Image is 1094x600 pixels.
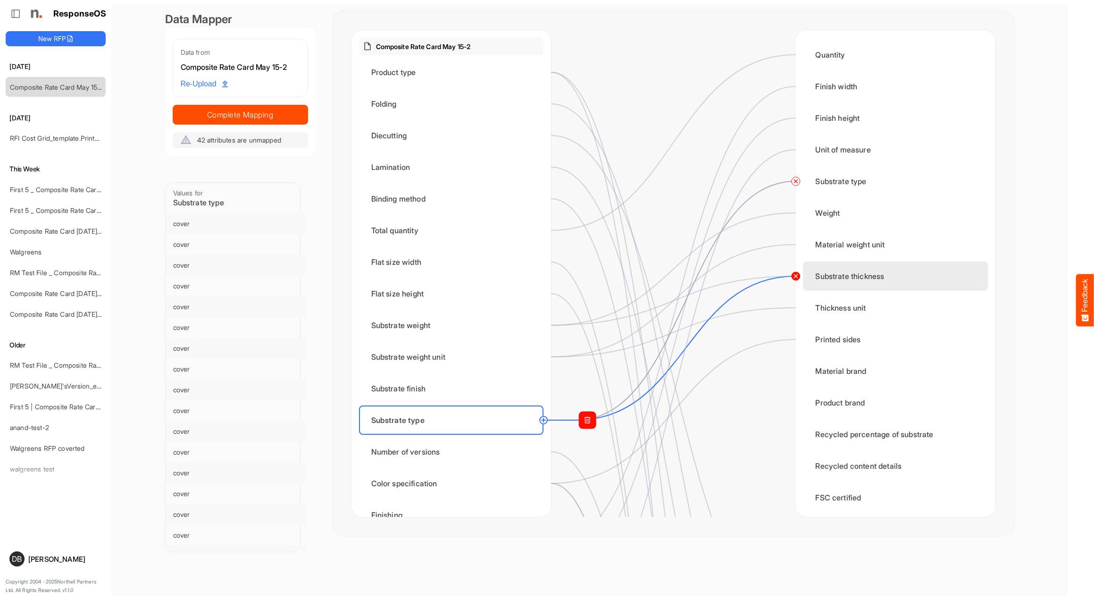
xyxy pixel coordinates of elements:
div: Printed sides [803,325,987,354]
a: anand-test-2 [10,423,49,431]
img: Northell [26,4,45,23]
div: Flat size width [359,247,543,277]
h1: ResponseOS [53,9,107,19]
div: Substrate thickness [803,262,987,291]
span: Re-Upload [181,78,228,90]
div: Material weight unit [803,230,987,259]
div: Substrate finish [359,374,543,403]
span: DB [12,555,22,563]
div: Data from [181,47,300,58]
div: Substrate weight unit [359,342,543,372]
div: Unit of measure [803,135,987,164]
div: cover [173,489,298,499]
button: Complete Mapping [173,105,308,125]
div: cover [173,219,298,228]
div: cover [173,531,298,540]
div: cover [173,281,298,291]
div: cover [173,323,298,332]
a: Re-Upload [177,75,232,93]
span: Substrate type [173,198,224,207]
div: Composite Rate Card May 15-2 [181,61,300,74]
div: cover [173,344,298,353]
div: Binding method [359,184,543,213]
p: Copyright 2004 - 2025 Northell Partners Ltd. All Rights Reserved. v 1.1.0 [6,578,106,594]
a: First 5 _ Composite Rate Card [DATE] [10,206,123,214]
a: Walgreens [10,248,42,256]
a: First 5 _ Composite Rate Card [DATE] [10,186,123,194]
h6: Older [6,340,106,350]
div: cover [173,427,298,436]
span: Values for [173,189,203,197]
div: cover [173,364,298,374]
h6: This Week [6,164,106,174]
div: Substrate type [803,167,987,196]
a: Composite Rate Card [DATE]_smaller [10,289,122,297]
div: Recycled content details [803,451,987,481]
div: Finish height [803,103,987,133]
div: Diecutting [359,121,543,150]
a: RFI Cost Grid_template.Prints and warehousing [10,134,152,142]
div: Total quantity [359,216,543,245]
div: FSC certified [803,483,987,512]
div: cover [173,240,298,249]
a: First 5 | Composite Rate Card [DATE] [10,403,122,411]
a: Walgreens RFP coverted [10,444,85,452]
div: cover [173,261,298,270]
div: Substrate type [359,406,543,435]
div: cover [173,385,298,395]
div: Flat size height [359,279,543,308]
div: Finishing [359,500,543,530]
a: RM Test File _ Composite Rate Card [DATE] [10,269,142,277]
div: cover [173,448,298,457]
p: Composite Rate Card May 15-2 [376,42,471,51]
div: cover [173,302,298,312]
div: Product brand [803,388,987,417]
div: cover [173,510,298,519]
div: Weight [803,198,987,228]
a: Composite Rate Card [DATE] mapping test [10,227,138,235]
div: Thickness unit [803,293,987,322]
button: Feedback [1076,274,1094,326]
div: Recycled percentage of substrate [803,420,987,449]
a: [PERSON_NAME]'sVersion_e2e-test-file_20250604_111803 [10,382,187,390]
span: Complete Mapping [173,108,308,121]
span: 42 attributes are unmapped [197,136,281,144]
div: cover [173,406,298,415]
div: Material finish [803,515,987,544]
div: Product type [359,58,543,87]
a: RM Test File _ Composite Rate Card [DATE]-test-edited [10,361,177,369]
div: [PERSON_NAME] [28,556,102,563]
div: Data Mapper [165,11,316,27]
a: Composite Rate Card May 15-2 [10,83,104,91]
h6: [DATE] [6,113,106,123]
button: New RFP [6,31,106,46]
h6: [DATE] [6,61,106,72]
div: Number of versions [359,437,543,466]
div: Lamination [359,152,543,182]
div: cover [173,468,298,478]
div: Color specification [359,469,543,498]
div: Finish width [803,72,987,101]
div: Quantity [803,40,987,69]
a: Composite Rate Card [DATE]_smaller [10,310,122,318]
div: Folding [359,89,543,118]
div: Material brand [803,356,987,386]
div: cover [173,551,298,561]
div: Substrate weight [359,311,543,340]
